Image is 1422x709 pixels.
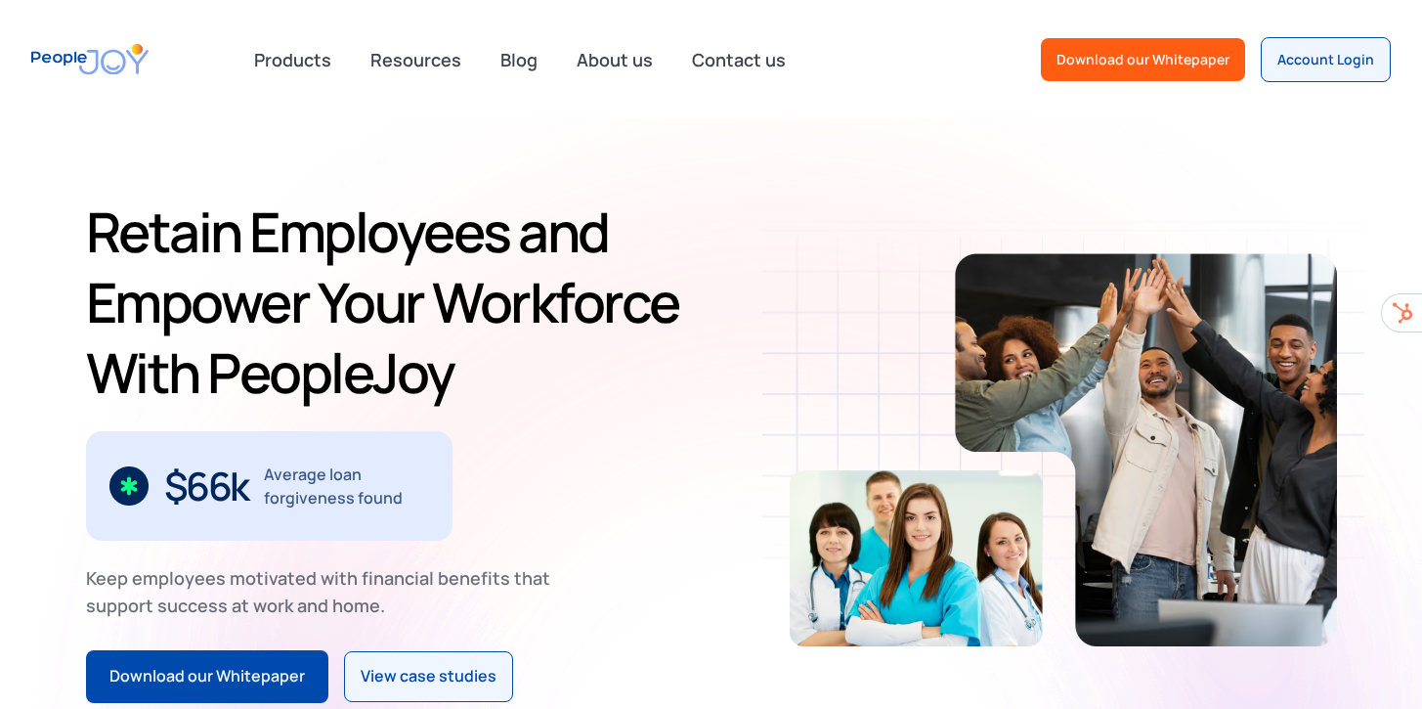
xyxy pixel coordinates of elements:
div: $66k [164,470,248,502]
a: Contact us [680,38,797,81]
div: 2 / 3 [86,431,452,541]
a: Account Login [1261,37,1391,82]
a: Blog [489,38,549,81]
a: home [31,31,149,87]
div: View case studies [361,664,496,689]
img: Retain-Employees-PeopleJoy [955,253,1337,646]
div: Products [242,40,343,79]
div: Average loan forgiveness found [264,463,429,510]
img: Retain-Employees-PeopleJoy [790,470,1043,646]
h1: Retain Employees and Empower Your Workforce With PeopleJoy [86,197,704,408]
a: View case studies [344,651,513,702]
div: Keep employees motivated with financial benefits that support success at work and home. [86,564,567,619]
div: Download our Whitepaper [1056,50,1229,69]
a: Resources [359,38,473,81]
div: Account Login [1277,50,1374,69]
a: About us [565,38,665,81]
a: Download our Whitepaper [1041,38,1245,81]
div: Download our Whitepaper [109,664,305,689]
a: Download our Whitepaper [86,650,328,703]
